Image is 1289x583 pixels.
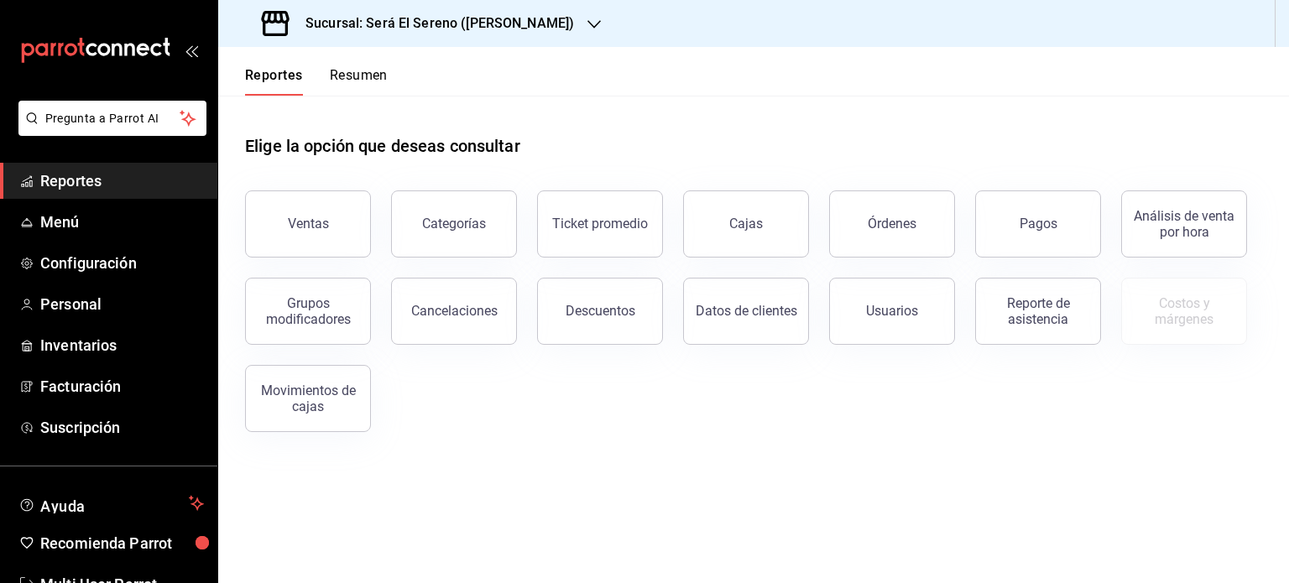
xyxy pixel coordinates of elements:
[866,303,918,319] div: Usuarios
[40,334,204,357] span: Inventarios
[552,216,648,232] div: Ticket promedio
[40,293,204,315] span: Personal
[411,303,498,319] div: Cancelaciones
[12,122,206,139] a: Pregunta a Parrot AI
[40,532,204,554] span: Recomienda Parrot
[40,169,204,192] span: Reportes
[729,216,763,232] div: Cajas
[986,295,1090,327] div: Reporte de asistencia
[1132,295,1236,327] div: Costos y márgenes
[683,190,809,258] button: Cajas
[537,190,663,258] button: Ticket promedio
[391,190,517,258] button: Categorías
[975,278,1101,345] button: Reporte de asistencia
[245,365,371,432] button: Movimientos de cajas
[245,133,520,159] h1: Elige la opción que deseas consultar
[829,190,955,258] button: Órdenes
[245,278,371,345] button: Grupos modificadores
[829,278,955,345] button: Usuarios
[422,216,486,232] div: Categorías
[1121,190,1247,258] button: Análisis de venta por hora
[40,416,204,439] span: Suscripción
[245,67,303,96] button: Reportes
[1121,278,1247,345] button: Contrata inventarios para ver este reporte
[696,303,797,319] div: Datos de clientes
[40,493,182,513] span: Ayuda
[18,101,206,136] button: Pregunta a Parrot AI
[566,303,635,319] div: Descuentos
[975,190,1101,258] button: Pagos
[330,67,388,96] button: Resumen
[45,110,180,128] span: Pregunta a Parrot AI
[256,295,360,327] div: Grupos modificadores
[40,375,204,398] span: Facturación
[256,383,360,414] div: Movimientos de cajas
[245,190,371,258] button: Ventas
[1132,208,1236,240] div: Análisis de venta por hora
[185,44,198,57] button: open_drawer_menu
[391,278,517,345] button: Cancelaciones
[292,13,574,34] h3: Sucursal: Será El Sereno ([PERSON_NAME])
[868,216,916,232] div: Órdenes
[288,216,329,232] div: Ventas
[245,67,388,96] div: navigation tabs
[1020,216,1057,232] div: Pagos
[40,252,204,274] span: Configuración
[40,211,204,233] span: Menú
[683,278,809,345] button: Datos de clientes
[537,278,663,345] button: Descuentos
